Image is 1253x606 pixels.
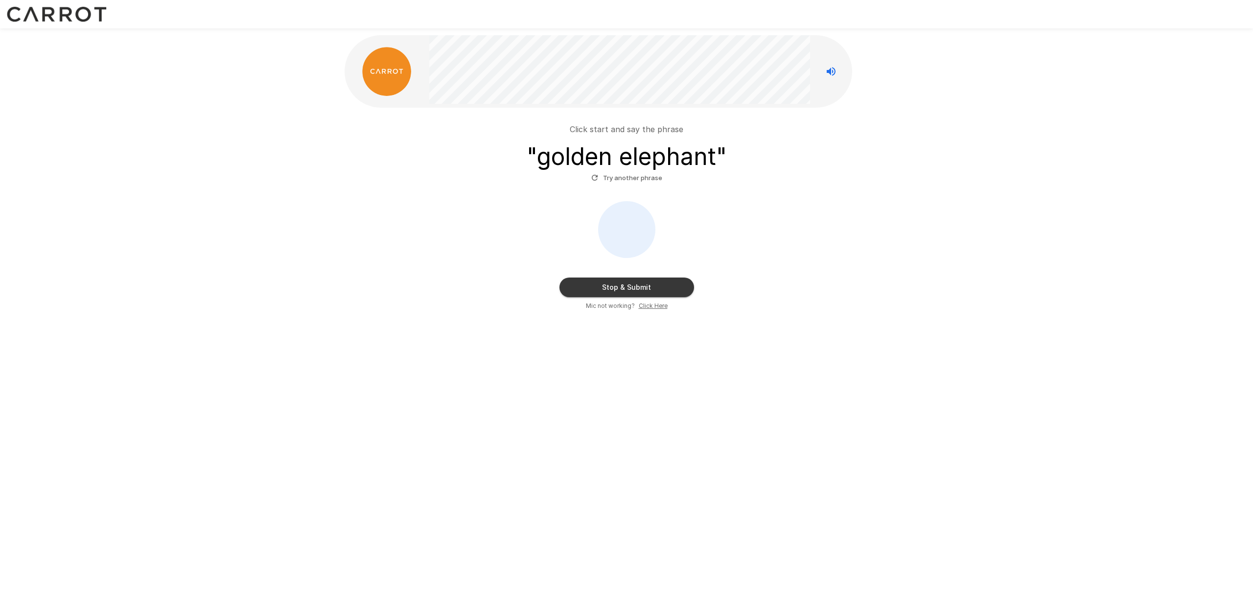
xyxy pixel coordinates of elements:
u: Click Here [639,302,668,309]
button: Stop & Submit [559,278,694,297]
button: Stop reading questions aloud [821,62,841,81]
h3: " golden elephant " [527,143,727,170]
span: Mic not working? [586,301,635,311]
p: Click start and say the phrase [570,123,683,135]
button: Try another phrase [589,170,665,186]
img: carrot_logo.png [362,47,411,96]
